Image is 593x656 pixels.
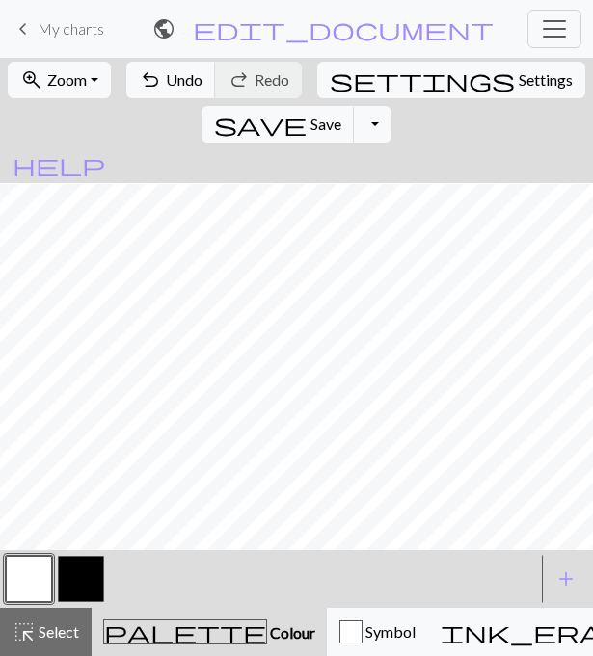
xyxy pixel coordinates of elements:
[214,111,307,138] span: save
[12,13,104,45] a: My charts
[183,19,184,38] h2: Skull pattern / Skull pattern
[152,15,175,42] span: public
[193,15,494,42] span: edit_document
[8,62,111,98] button: Zoom
[36,622,79,641] span: Select
[13,151,105,178] span: help
[104,618,266,645] span: palette
[13,618,36,645] span: highlight_alt
[317,62,585,98] button: SettingsSettings
[363,622,416,641] span: Symbol
[20,66,43,93] span: zoom_in
[512,579,574,637] iframe: chat widget
[202,106,355,143] button: Save
[12,15,35,42] span: keyboard_arrow_left
[519,68,573,92] span: Settings
[92,608,327,656] button: Colour
[47,70,87,89] span: Zoom
[38,19,104,38] span: My charts
[126,62,216,98] button: Undo
[310,115,341,133] span: Save
[330,68,515,92] i: Settings
[166,70,202,89] span: Undo
[327,608,428,656] button: Symbol
[554,565,578,592] span: add
[527,10,581,48] button: Toggle navigation
[139,66,162,93] span: undo
[267,623,315,642] span: Colour
[330,66,515,93] span: settings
